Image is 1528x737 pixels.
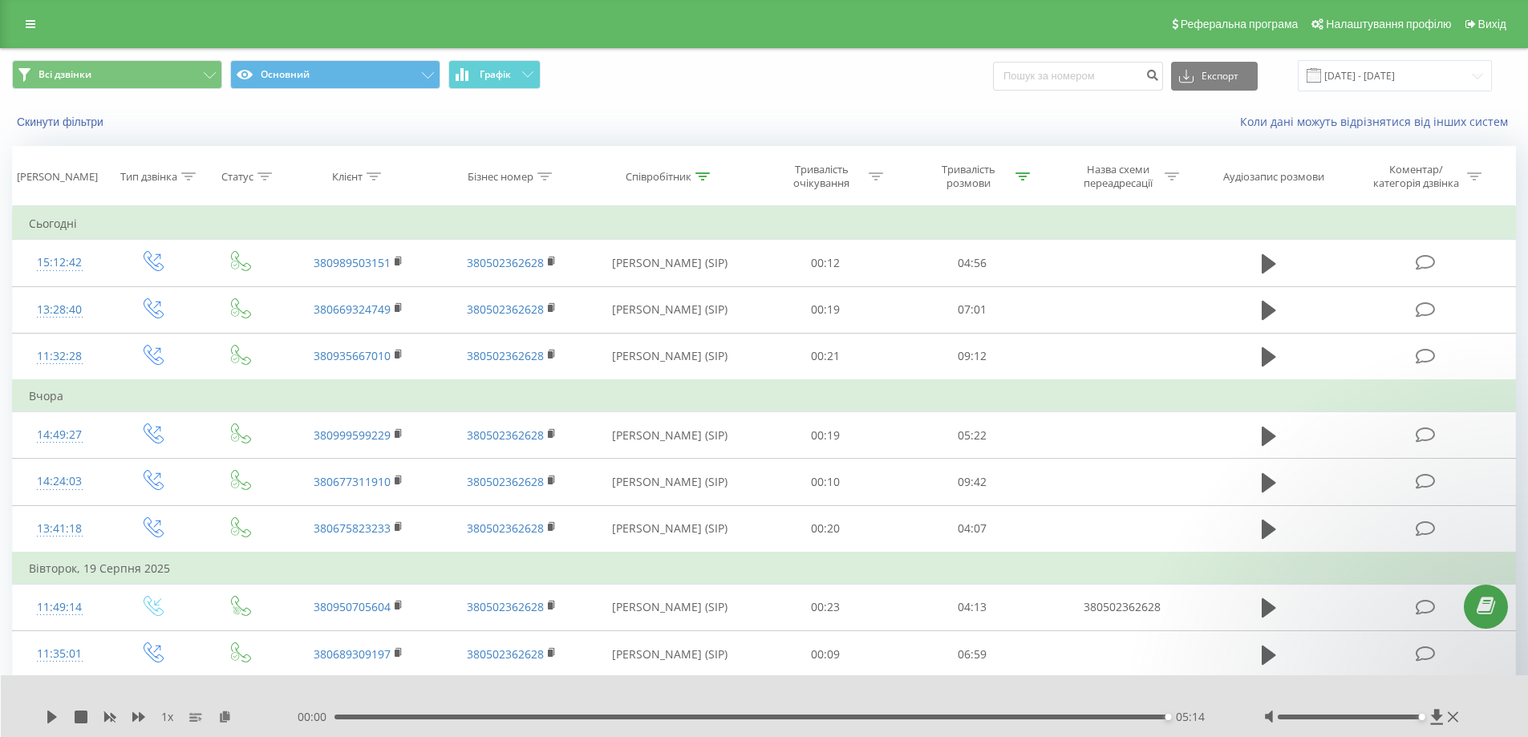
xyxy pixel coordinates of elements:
td: 09:42 [899,459,1046,505]
span: Всі дзвінки [39,68,91,81]
a: 380502362628 [467,474,544,489]
div: Accessibility label [1419,714,1425,720]
td: [PERSON_NAME] (SIP) [588,333,752,380]
span: 00:00 [298,709,334,725]
td: [PERSON_NAME] (SIP) [588,631,752,678]
td: 00:10 [752,459,899,505]
div: Назва схеми переадресації [1075,163,1161,190]
td: 06:59 [899,631,1046,678]
a: 380502362628 [467,520,544,536]
td: 09:12 [899,333,1046,380]
div: Співробітник [626,170,691,184]
td: 05:22 [899,412,1046,459]
td: [PERSON_NAME] (SIP) [588,584,752,630]
td: 00:19 [752,286,899,333]
div: 11:49:14 [29,592,91,623]
div: Статус [221,170,253,184]
td: Вчора [13,380,1516,412]
button: Скинути фільтри [12,115,111,129]
td: [PERSON_NAME] (SIP) [588,286,752,333]
td: Сьогодні [13,208,1516,240]
div: Клієнт [332,170,363,184]
td: 04:07 [899,505,1046,553]
a: 380502362628 [467,599,544,614]
td: 00:09 [752,631,899,678]
a: 380689309197 [314,646,391,662]
td: [PERSON_NAME] (SIP) [588,240,752,286]
a: 380989503151 [314,255,391,270]
a: 380502362628 [467,646,544,662]
a: 380950705604 [314,599,391,614]
a: 380999599229 [314,427,391,443]
a: 380669324749 [314,302,391,317]
div: Accessibility label [1165,714,1171,720]
td: 04:56 [899,240,1046,286]
button: Експорт [1171,62,1258,91]
td: [PERSON_NAME] (SIP) [588,505,752,553]
a: 380675823233 [314,520,391,536]
a: 380935667010 [314,348,391,363]
a: 380677311910 [314,474,391,489]
td: 00:19 [752,412,899,459]
td: 380502362628 [1045,584,1198,630]
div: [PERSON_NAME] [17,170,98,184]
div: 11:32:28 [29,341,91,372]
td: [PERSON_NAME] (SIP) [588,412,752,459]
td: 04:13 [899,584,1046,630]
button: Всі дзвінки [12,60,222,89]
button: Основний [230,60,440,89]
td: 07:01 [899,286,1046,333]
span: Вихід [1478,18,1506,30]
button: Графік [448,60,541,89]
div: Тривалість розмови [926,163,1011,190]
span: Реферальна програма [1181,18,1299,30]
td: Вівторок, 19 Серпня 2025 [13,553,1516,585]
span: 05:14 [1176,709,1205,725]
span: 1 x [161,709,173,725]
div: 15:12:42 [29,247,91,278]
input: Пошук за номером [993,62,1163,91]
div: 13:28:40 [29,294,91,326]
td: 00:20 [752,505,899,553]
div: 14:24:03 [29,466,91,497]
div: Аудіозапис розмови [1223,170,1324,184]
a: 380502362628 [467,302,544,317]
iframe: Intercom live chat [1473,646,1512,685]
div: 13:41:18 [29,513,91,545]
div: 11:35:01 [29,638,91,670]
div: Коментар/категорія дзвінка [1369,163,1463,190]
span: Графік [480,69,511,80]
td: 00:23 [752,584,899,630]
a: 380502362628 [467,348,544,363]
a: 380502362628 [467,255,544,270]
a: 380502362628 [467,427,544,443]
div: Тривалість очікування [779,163,865,190]
div: 14:49:27 [29,419,91,451]
div: Тип дзвінка [120,170,177,184]
td: 00:21 [752,333,899,380]
span: Налаштування профілю [1326,18,1451,30]
a: Коли дані можуть відрізнятися вiд інших систем [1240,114,1516,129]
td: [PERSON_NAME] (SIP) [588,459,752,505]
div: Бізнес номер [468,170,533,184]
td: 00:12 [752,240,899,286]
